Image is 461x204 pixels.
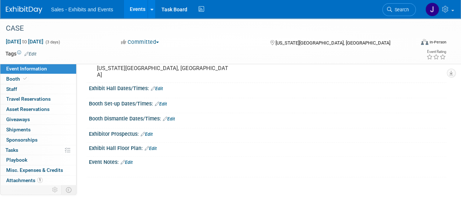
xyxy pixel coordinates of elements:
a: Staff [0,84,76,94]
a: Attachments1 [0,176,76,185]
a: Event Information [0,64,76,74]
a: Shipments [0,125,76,135]
a: Playbook [0,155,76,165]
a: Edit [155,101,167,107]
a: Tasks [0,145,76,155]
a: Edit [24,51,36,57]
a: Asset Reservations [0,104,76,114]
span: Misc. Expenses & Credits [6,167,63,173]
span: Playbook [6,157,27,163]
span: Travel Reservations [6,96,51,102]
span: Asset Reservations [6,106,50,112]
div: Event Format [382,38,446,49]
div: Event Rating [426,50,446,54]
a: Travel Reservations [0,94,76,104]
span: Attachments [6,177,43,183]
a: Edit [163,116,175,122]
span: Event Information [6,66,47,72]
span: Sales - Exhibits and Events [51,7,113,12]
span: [US_STATE][GEOGRAPHIC_DATA], [GEOGRAPHIC_DATA] [275,40,390,46]
div: Booth Dismantle Dates/Times: [89,113,446,123]
a: Booth [0,74,76,84]
span: [DATE] [DATE] [5,38,44,45]
td: Toggle Event Tabs [62,185,77,195]
a: Misc. Expenses & Credits [0,165,76,175]
span: Shipments [6,127,31,132]
a: Giveaways [0,115,76,124]
pre: [US_STATE][GEOGRAPHIC_DATA], [GEOGRAPHIC_DATA] [97,65,230,78]
img: ExhibitDay [6,6,42,14]
a: Edit [141,132,153,137]
span: Search [392,7,409,12]
div: Event Notes: [89,157,446,166]
div: Exhibit Hall Floor Plan: [89,143,446,152]
a: Sponsorships [0,135,76,145]
img: Jen Sobel [425,3,439,16]
a: Edit [121,160,133,165]
span: Booth [6,76,28,82]
a: Search [382,3,416,16]
span: 1 [37,177,43,183]
div: Exhibitor Prospectus: [89,128,446,138]
div: In-Person [429,39,446,45]
img: Format-Inperson.png [421,39,428,45]
span: Staff [6,86,17,92]
div: Exhibit Hall Dates/Times: [89,83,446,92]
a: Edit [145,146,157,151]
span: Tasks [5,147,18,153]
button: Committed [118,38,162,46]
i: Booth reservation complete [23,77,27,81]
a: Edit [151,86,163,91]
span: Sponsorships [6,137,38,143]
td: Tags [5,50,36,57]
td: Personalize Event Tab Strip [49,185,62,195]
span: (3 days) [45,40,60,45]
div: Booth Set-up Dates/Times: [89,98,446,108]
span: to [21,39,28,45]
span: Giveaways [6,116,30,122]
div: CASE [3,22,409,35]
